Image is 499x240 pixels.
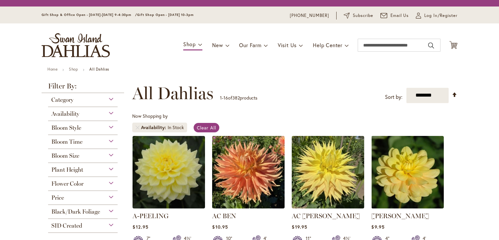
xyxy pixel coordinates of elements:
span: Now Shopping by [132,113,168,119]
img: A-Peeling [133,136,205,208]
span: Our Farm [239,42,261,48]
a: AHOY MATEY [371,204,444,210]
a: AC [PERSON_NAME] [292,212,360,220]
span: 382 [232,95,240,101]
span: Price [51,194,64,201]
span: Plant Height [51,166,83,173]
a: Email Us [380,12,409,19]
a: Subscribe [344,12,373,19]
a: store logo [42,33,110,57]
span: Flower Color [51,180,83,187]
span: Log In/Register [424,12,457,19]
a: Shop [69,67,78,72]
span: 1 [220,95,222,101]
span: New [212,42,223,48]
span: Subscribe [353,12,373,19]
a: A-PEELING [133,212,169,220]
span: SID Created [51,222,82,229]
div: In Stock [168,124,184,131]
span: Bloom Time [51,138,83,145]
strong: All Dahlias [89,67,109,72]
a: [PHONE_NUMBER] [290,12,329,19]
span: Availability [51,110,79,117]
a: Home [47,67,58,72]
span: Bloom Size [51,152,79,159]
strong: Filter By: [42,83,124,93]
img: AC Jeri [292,136,364,208]
span: Black/Dark Foliage [51,208,100,215]
span: Shop [183,41,196,47]
span: Category [51,96,73,103]
img: AHOY MATEY [371,136,444,208]
span: $19.95 [292,224,307,230]
img: AC BEN [212,136,285,208]
span: Clear All [197,125,216,131]
a: [PERSON_NAME] [371,212,429,220]
span: Visit Us [278,42,297,48]
a: AC Jeri [292,204,364,210]
span: Email Us [390,12,409,19]
span: Help Center [313,42,342,48]
span: $9.95 [371,224,384,230]
label: Sort by: [385,91,403,103]
span: Gift Shop & Office Open - [DATE]-[DATE] 9-4:30pm / [42,13,137,17]
a: Clear All [194,123,219,132]
span: Availability [141,124,168,131]
button: Search [428,40,434,51]
a: AC BEN [212,204,285,210]
span: $10.95 [212,224,228,230]
span: Gift Shop Open - [DATE] 10-3pm [137,13,194,17]
span: Bloom Style [51,124,81,131]
span: All Dahlias [132,84,213,103]
a: Remove Availability In Stock [135,126,139,129]
a: A-Peeling [133,204,205,210]
span: 16 [224,95,228,101]
a: AC BEN [212,212,236,220]
a: Log In/Register [416,12,457,19]
span: $12.95 [133,224,148,230]
p: - of products [220,93,257,103]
